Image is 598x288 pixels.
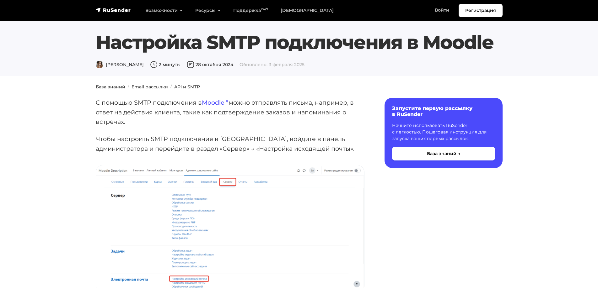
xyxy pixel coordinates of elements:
[150,62,180,67] span: 2 минуты
[202,99,229,106] a: Moodle
[227,4,274,17] a: Поддержка24/7
[187,61,194,68] img: Дата публикации
[139,4,189,17] a: Возможности
[132,84,168,90] a: Email рассылки
[428,4,455,17] a: Войти
[392,122,495,142] p: Начните использовать RuSender с легкостью. Пошаговая инструкция для запуска ваших первых рассылок.
[92,84,506,90] nav: breadcrumb
[96,134,364,153] p: Чтобы настроить SMTP подключение в [GEOGRAPHIC_DATA], войдите в панель администратора и перейдите...
[150,61,158,68] img: Время чтения
[261,7,268,11] sup: 24/7
[385,98,503,168] a: Запустите первую рассылку в RuSender Начните использовать RuSender с легкостью. Пошаговая инструк...
[392,105,495,117] h6: Запустите первую рассылку в RuSender
[274,4,340,17] a: [DEMOGRAPHIC_DATA]
[459,4,503,17] a: Регистрация
[187,62,233,67] span: 28 октября 2024
[189,4,227,17] a: Ресурсы
[96,84,125,90] a: База знаний
[96,31,503,54] h1: Настройка SMTP подключения в Moodle
[96,62,144,67] span: [PERSON_NAME]
[392,147,495,160] button: База знаний →
[96,7,131,13] img: RuSender
[240,62,304,67] span: Обновлено: 3 февраля 2025
[174,84,200,90] a: API и SMTP
[96,98,364,127] p: С помощью SMTP подключения в можно отправлять письма, например, в ответ на действия клиента, таки...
